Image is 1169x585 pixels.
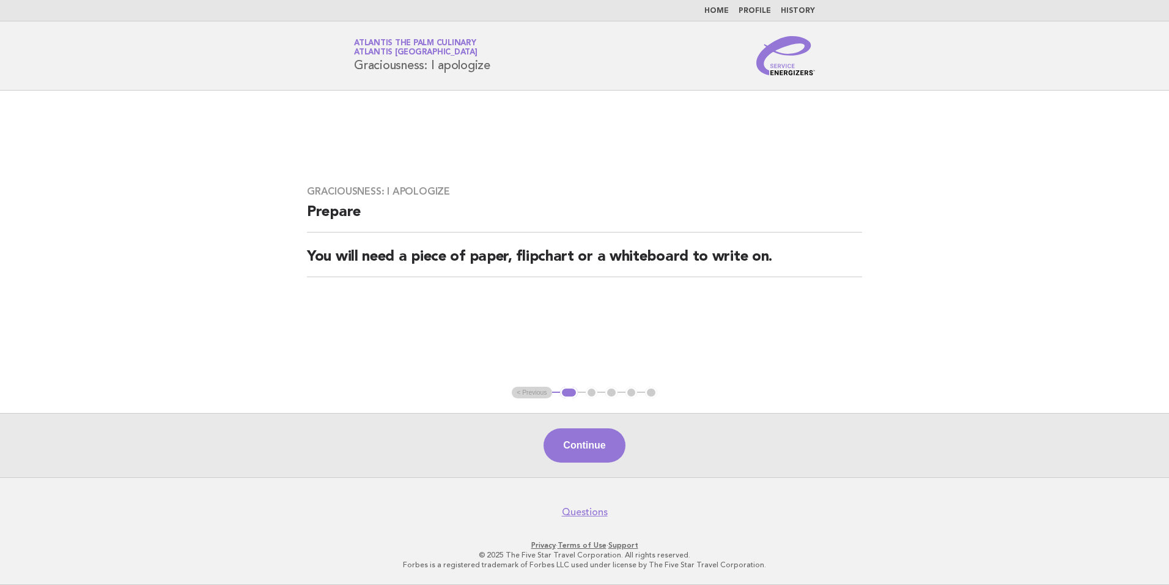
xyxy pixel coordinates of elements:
[307,203,862,233] h2: Prepare
[354,40,490,72] h1: Graciousness: I apologize
[531,541,556,550] a: Privacy
[562,506,608,518] a: Questions
[558,541,607,550] a: Terms of Use
[210,550,959,560] p: © 2025 The Five Star Travel Corporation. All rights reserved.
[608,541,638,550] a: Support
[210,560,959,570] p: Forbes is a registered trademark of Forbes LLC used under license by The Five Star Travel Corpora...
[781,7,815,15] a: History
[210,540,959,550] p: · ·
[354,39,478,56] a: Atlantis The Palm CulinaryAtlantis [GEOGRAPHIC_DATA]
[560,387,578,399] button: 1
[307,185,862,198] h3: Graciousness: I apologize
[739,7,771,15] a: Profile
[544,428,625,463] button: Continue
[307,247,862,277] h2: You will need a piece of paper, flipchart or a whiteboard to write on.
[756,36,815,75] img: Service Energizers
[704,7,729,15] a: Home
[354,49,478,57] span: Atlantis [GEOGRAPHIC_DATA]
